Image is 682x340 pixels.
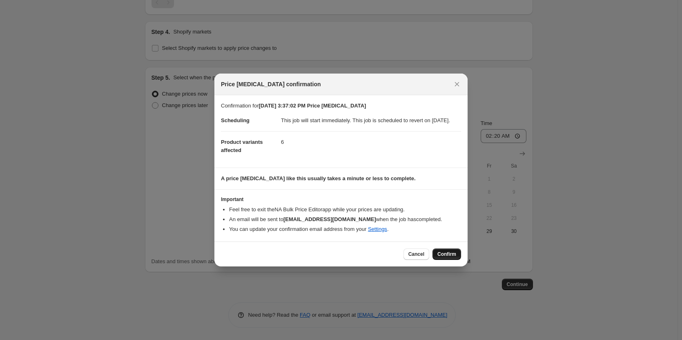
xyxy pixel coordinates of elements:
span: Confirm [437,251,456,257]
span: Product variants affected [221,139,263,153]
b: [DATE] 3:37:02 PM Price [MEDICAL_DATA] [259,103,366,109]
b: [EMAIL_ADDRESS][DOMAIN_NAME] [283,216,376,222]
dd: This job will start immediately. This job is scheduled to revert on [DATE]. [281,110,461,131]
a: Settings [368,226,387,232]
p: Confirmation for [221,102,461,110]
button: Cancel [403,248,429,260]
button: Close [451,78,463,90]
dd: 6 [281,131,461,153]
li: You can update your confirmation email address from your . [229,225,461,233]
button: Confirm [432,248,461,260]
span: Price [MEDICAL_DATA] confirmation [221,80,321,88]
span: Cancel [408,251,424,257]
li: Feel free to exit the NA Bulk Price Editor app while your prices are updating. [229,206,461,214]
span: Scheduling [221,117,250,123]
b: A price [MEDICAL_DATA] like this usually takes a minute or less to complete. [221,175,416,181]
li: An email will be sent to when the job has completed . [229,215,461,224]
h3: Important [221,196,461,203]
